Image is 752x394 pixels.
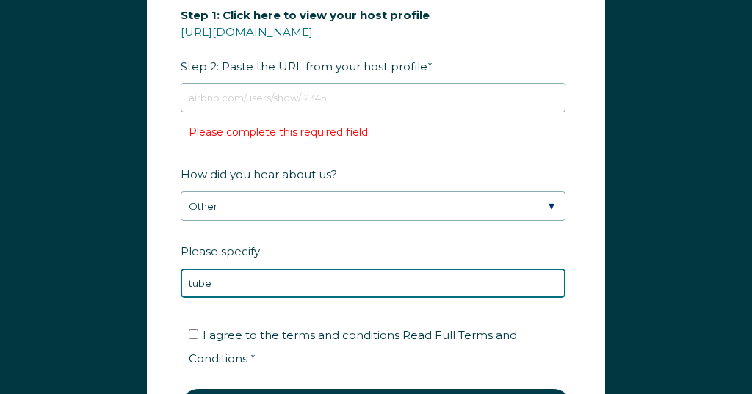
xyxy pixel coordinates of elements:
[189,328,517,365] span: I agree to the terms and conditions
[189,328,517,365] a: Read Full Terms and Conditions
[189,329,198,339] input: I agree to the terms and conditions Read Full Terms and Conditions *
[181,83,565,112] input: airbnb.com/users/show/12345
[181,163,337,186] span: How did you hear about us?
[189,125,370,139] label: Please complete this required field.
[181,4,430,26] span: Step 1: Click here to view your host profile
[181,4,430,78] span: Step 2: Paste the URL from your host profile
[181,240,260,263] span: Please specify
[181,25,313,39] a: [URL][DOMAIN_NAME]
